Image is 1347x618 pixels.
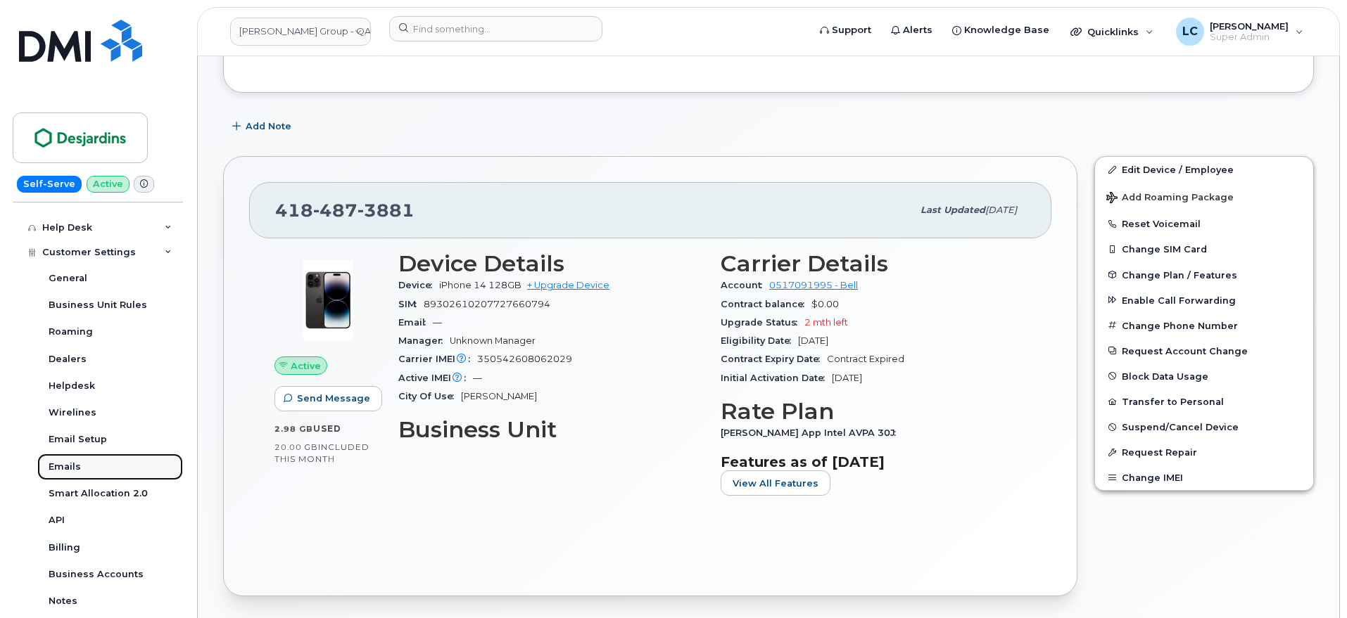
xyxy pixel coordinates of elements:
[721,399,1026,424] h3: Rate Plan
[1095,211,1313,236] button: Reset Voicemail
[398,251,704,276] h3: Device Details
[721,317,804,328] span: Upgrade Status
[721,427,903,438] span: [PERSON_NAME] App Intel AVPA 30J
[527,280,609,290] a: + Upgrade Device
[1095,262,1313,288] button: Change Plan / Features
[832,23,871,37] span: Support
[1095,157,1313,182] a: Edit Device / Employee
[1122,269,1237,280] span: Change Plan / Features
[721,453,1026,470] h3: Features as of [DATE]
[921,205,985,215] span: Last updated
[398,417,704,442] h3: Business Unit
[721,335,798,346] span: Eligibility Date
[398,373,473,383] span: Active IMEI
[230,18,371,46] a: Desjardins Group - QA Server
[1106,192,1234,205] span: Add Roaming Package
[389,16,602,41] input: Find something...
[721,354,827,364] span: Contract Expiry Date
[798,335,828,346] span: [DATE]
[473,373,482,383] span: —
[810,16,881,44] a: Support
[804,317,848,328] span: 2 mth left
[1095,182,1313,211] button: Add Roaming Package
[1210,20,1289,32] span: [PERSON_NAME]
[398,335,450,346] span: Manager
[1095,414,1313,439] button: Suspend/Cancel Device
[721,470,830,496] button: View All Features
[275,200,415,221] span: 418
[398,280,439,290] span: Device
[721,299,811,309] span: Contract balance
[313,200,358,221] span: 487
[398,299,424,309] span: SIM
[358,200,415,221] span: 3881
[1095,363,1313,389] button: Block Data Usage
[769,280,858,290] a: 0517091995 - Bell
[274,442,369,465] span: included this month
[1095,338,1313,363] button: Request Account Change
[1095,313,1313,338] button: Change Phone Number
[1061,18,1163,46] div: Quicklinks
[424,299,550,309] span: 89302610207727660794
[985,205,1017,215] span: [DATE]
[721,251,1026,276] h3: Carrier Details
[461,391,537,401] span: [PERSON_NAME]
[246,120,291,133] span: Add Note
[1166,18,1313,46] div: Logan Cole
[297,392,370,405] span: Send Message
[1122,295,1236,305] span: Enable Call Forwarding
[1095,439,1313,465] button: Request Repair
[450,335,536,346] span: Unknown Manager
[223,114,303,139] button: Add Note
[881,16,942,44] a: Alerts
[1210,32,1289,43] span: Super Admin
[274,424,313,434] span: 2.98 GB
[1087,26,1139,37] span: Quicklinks
[721,373,832,383] span: Initial Activation Date
[313,423,341,434] span: used
[439,280,521,290] span: iPhone 14 128GB
[1095,389,1313,414] button: Transfer to Personal
[433,317,442,328] span: —
[477,354,572,364] span: 350542608062029
[286,258,370,342] img: image20231002-4137094-12l9yso.jpeg
[964,23,1049,37] span: Knowledge Base
[721,280,769,290] span: Account
[903,23,932,37] span: Alerts
[827,354,904,364] span: Contract Expired
[1095,288,1313,313] button: Enable Call Forwarding
[274,442,318,452] span: 20.00 GB
[1095,465,1313,490] button: Change IMEI
[398,391,461,401] span: City Of Use
[398,317,433,328] span: Email
[942,16,1059,44] a: Knowledge Base
[398,354,477,364] span: Carrier IMEI
[274,386,382,411] button: Send Message
[811,299,839,309] span: $0.00
[1182,23,1198,40] span: LC
[291,359,321,373] span: Active
[733,477,818,490] span: View All Features
[1122,422,1239,432] span: Suspend/Cancel Device
[1095,236,1313,262] button: Change SIM Card
[832,373,862,383] span: [DATE]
